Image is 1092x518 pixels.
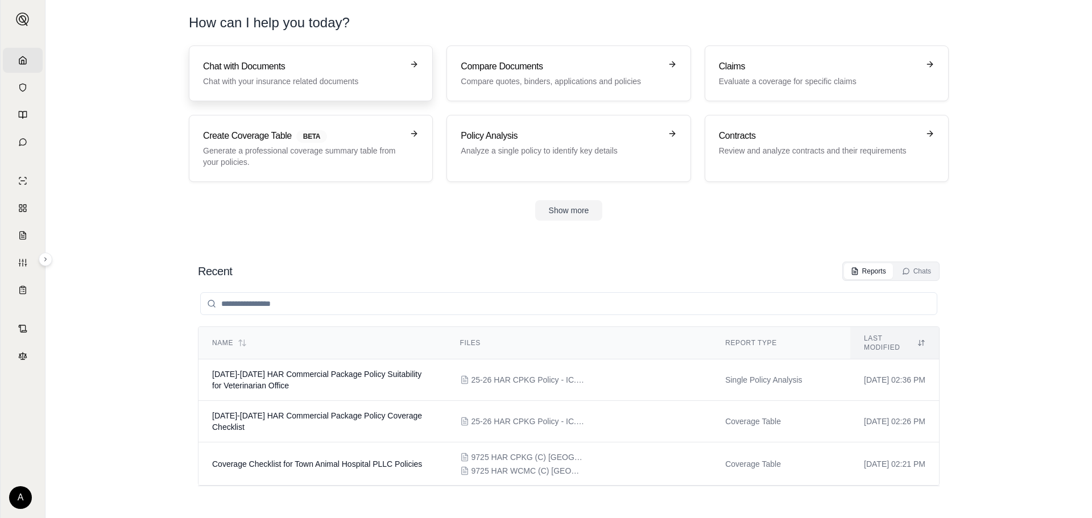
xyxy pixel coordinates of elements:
div: Name [212,338,433,347]
div: Reports [851,267,886,276]
h3: Create Coverage Table [203,129,403,143]
h2: Recent [198,263,232,279]
button: Show more [535,200,603,221]
p: Compare quotes, binders, applications and policies [461,76,660,87]
a: Chat with DocumentsChat with your insurance related documents [189,45,433,101]
th: Files [446,327,712,359]
button: Expand sidebar [39,252,52,266]
button: Chats [895,263,938,279]
p: Chat with your insurance related documents [203,76,403,87]
span: Coverage Checklist for Town Animal Hospital PLLC Policies [212,459,422,469]
span: 2025-2026 HAR Commercial Package Policy Suitability for Veterinarian Office [212,370,421,390]
h3: Chat with Documents [203,60,403,73]
a: Legal Search Engine [3,343,43,368]
td: Coverage Table [712,442,850,486]
a: Prompt Library [3,102,43,127]
h3: Compare Documents [461,60,660,73]
a: Documents Vault [3,75,43,100]
a: Custom Report [3,250,43,275]
img: Expand sidebar [16,13,30,26]
th: Report Type [712,327,850,359]
td: [DATE] 02:26 PM [850,401,939,442]
a: ContractsReview and analyze contracts and their requirements [705,115,949,182]
a: ClaimsEvaluate a coverage for specific claims [705,45,949,101]
p: Generate a professional coverage summary table from your policies. [203,145,403,168]
a: Home [3,48,43,73]
span: 9725 HAR CPKG (C) Town Animal Hospital PLLC as Named Insured.pdf [471,451,585,463]
p: Review and analyze contracts and their requirements [719,145,919,156]
span: 25-26 HAR CPKG Policy - IC.pdf [471,374,585,386]
a: Claim Coverage [3,223,43,248]
td: Coverage Table [712,401,850,442]
div: Chats [902,267,931,276]
h3: Policy Analysis [461,129,660,143]
p: Analyze a single policy to identify key details [461,145,660,156]
td: [DATE] 02:21 PM [850,442,939,486]
a: Policy Comparisons [3,196,43,221]
a: Coverage Table [3,277,43,302]
td: [DATE] 02:36 PM [850,359,939,401]
h1: How can I help you today? [189,14,350,32]
a: Chat [3,130,43,155]
button: Expand sidebar [11,8,34,31]
span: BETA [296,130,327,143]
h3: Contracts [719,129,919,143]
span: 25-26 HAR CPKG Policy - IC.pdf [471,416,585,427]
div: Last modified [864,334,925,352]
a: Compare DocumentsCompare quotes, binders, applications and policies [446,45,690,101]
span: 9725 HAR WCMC (C) Town Animal Hospital PLLC as Named Insured.pdf [471,465,585,476]
span: 2025-2026 HAR Commercial Package Policy Coverage Checklist [212,411,422,432]
a: Single Policy [3,168,43,193]
button: Reports [844,263,893,279]
a: Contract Analysis [3,316,43,341]
h3: Claims [719,60,919,73]
p: Evaluate a coverage for specific claims [719,76,919,87]
a: Create Coverage TableBETAGenerate a professional coverage summary table from your policies. [189,115,433,182]
div: A [9,486,32,509]
a: Policy AnalysisAnalyze a single policy to identify key details [446,115,690,182]
td: Single Policy Analysis [712,359,850,401]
